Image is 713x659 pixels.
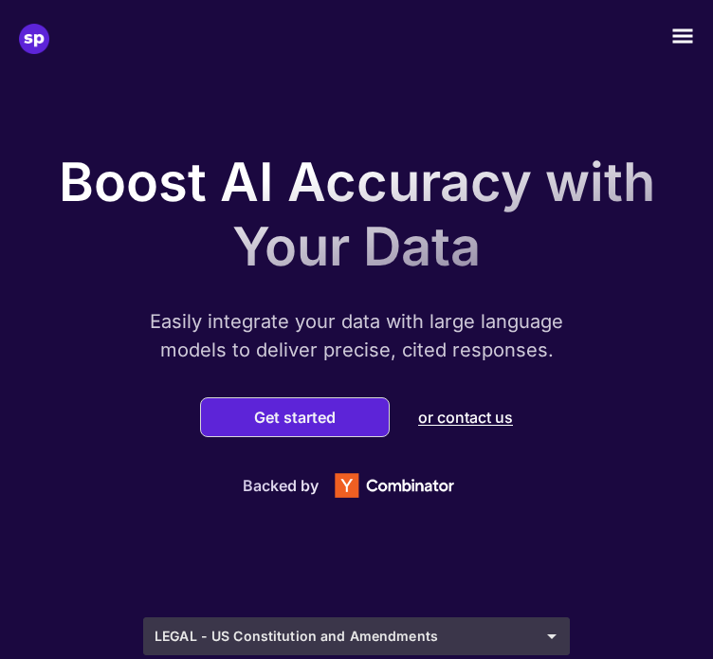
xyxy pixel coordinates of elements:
[248,408,341,427] button: Get started
[418,408,513,427] p: or contact us
[19,24,49,54] img: superpowered-logo-blue.753e835685cd280ffb86.png
[243,476,319,495] p: Backed by
[119,307,594,364] p: Easily integrate your data with large language models to deliver precise, cited responses.
[319,463,470,508] img: Y Combinator logo
[28,150,685,279] p: Boost AI Accuracy with Your Data
[143,617,570,655] div: LEGAL - US Constitution and Amendments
